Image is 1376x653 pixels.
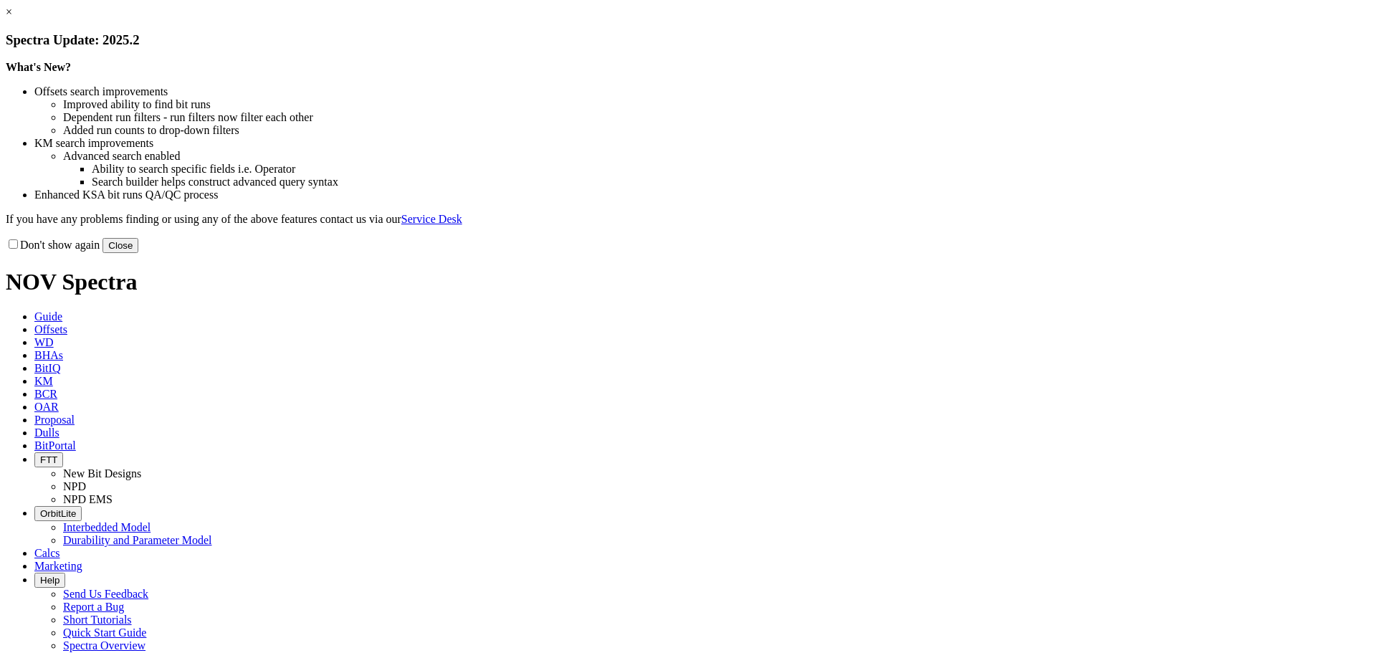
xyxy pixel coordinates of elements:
[34,547,60,559] span: Calcs
[63,639,145,652] a: Spectra Overview
[34,137,1370,150] li: KM search improvements
[92,163,1370,176] li: Ability to search specific fields i.e. Operator
[6,61,71,73] strong: What's New?
[34,375,53,387] span: KM
[63,124,1370,137] li: Added run counts to drop-down filters
[63,626,146,639] a: Quick Start Guide
[63,480,86,492] a: NPD
[6,269,1370,295] h1: NOV Spectra
[6,239,100,251] label: Don't show again
[34,323,67,335] span: Offsets
[34,310,62,323] span: Guide
[34,85,1370,98] li: Offsets search improvements
[63,98,1370,111] li: Improved ability to find bit runs
[34,388,57,400] span: BCR
[102,238,138,253] button: Close
[63,493,113,505] a: NPD EMS
[63,150,1370,163] li: Advanced search enabled
[40,575,59,586] span: Help
[63,467,141,480] a: New Bit Designs
[34,349,63,361] span: BHAs
[63,601,124,613] a: Report a Bug
[34,439,76,452] span: BitPortal
[401,213,462,225] a: Service Desk
[34,189,1370,201] li: Enhanced KSA bit runs QA/QC process
[63,534,212,546] a: Durability and Parameter Model
[9,239,18,249] input: Don't show again
[34,426,59,439] span: Dulls
[6,213,1370,226] p: If you have any problems finding or using any of the above features contact us via our
[40,454,57,465] span: FTT
[63,521,150,533] a: Interbedded Model
[63,111,1370,124] li: Dependent run filters - run filters now filter each other
[34,401,59,413] span: OAR
[34,336,54,348] span: WD
[92,176,1370,189] li: Search builder helps construct advanced query syntax
[34,414,75,426] span: Proposal
[40,508,76,519] span: OrbitLite
[34,560,82,572] span: Marketing
[63,588,148,600] a: Send Us Feedback
[6,6,12,18] a: ×
[63,614,132,626] a: Short Tutorials
[6,32,1370,48] h3: Spectra Update: 2025.2
[34,362,60,374] span: BitIQ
